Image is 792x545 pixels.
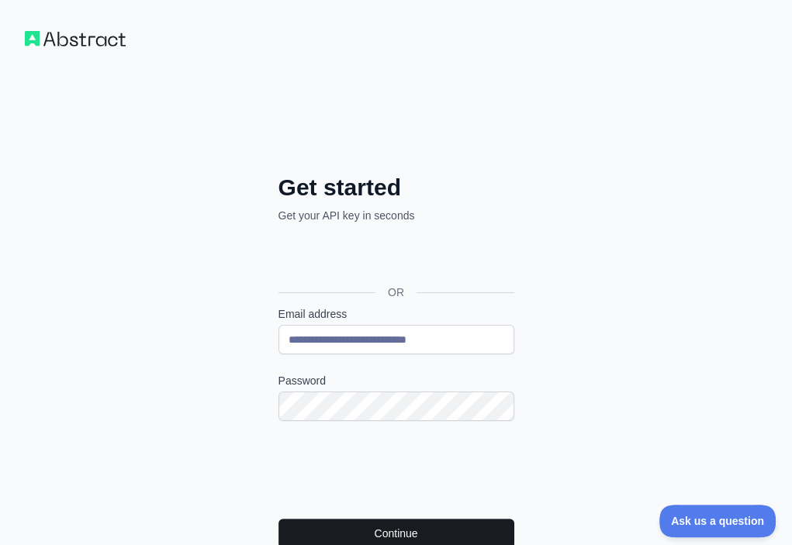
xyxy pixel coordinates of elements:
[271,240,519,274] iframe: Przycisk Zaloguj się przez Google
[375,285,417,300] span: OR
[278,208,514,223] p: Get your API key in seconds
[278,373,514,388] label: Password
[278,174,514,202] h2: Get started
[25,31,126,47] img: Workflow
[278,440,514,500] iframe: reCAPTCHA
[659,505,776,537] iframe: Toggle Customer Support
[278,306,514,322] label: Email address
